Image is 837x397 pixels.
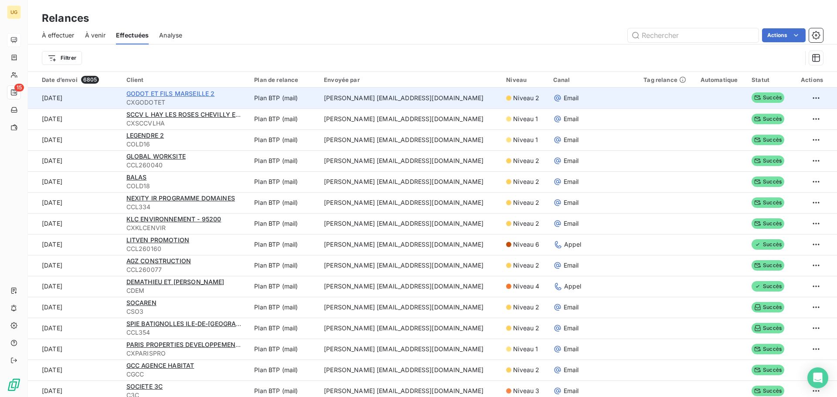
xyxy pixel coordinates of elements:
[249,339,319,360] td: Plan BTP (mail)
[126,278,225,285] span: DEMATHIEU ET [PERSON_NAME]
[564,156,579,165] span: Email
[513,282,539,291] span: Niveau 4
[126,182,244,190] span: COLD18
[126,257,191,265] span: AGZ CONSTRUCTION
[126,320,271,327] span: SPIE BATIGNOLLES ILE-DE-[GEOGRAPHIC_DATA]
[564,198,579,207] span: Email
[752,344,784,354] span: Succès
[643,76,690,83] div: Tag relance
[319,234,501,255] td: [PERSON_NAME] [EMAIL_ADDRESS][DOMAIN_NAME]
[513,324,539,333] span: Niveau 2
[42,10,89,26] h3: Relances
[28,255,121,276] td: [DATE]
[116,31,149,40] span: Effectuées
[249,109,319,129] td: Plan BTP (mail)
[564,261,579,270] span: Email
[126,224,244,232] span: CXKLCENVIR
[319,339,501,360] td: [PERSON_NAME] [EMAIL_ADDRESS][DOMAIN_NAME]
[126,111,253,118] span: SCCV L HAY LES ROSES CHEVILLY EDELIS
[513,156,539,165] span: Niveau 2
[126,203,244,211] span: CCL334
[28,234,121,255] td: [DATE]
[752,156,784,166] span: Succès
[513,240,539,249] span: Niveau 6
[126,341,283,348] span: PARIS PROPERTIES DEVELOPPEMENT (PROUDREED)
[14,84,24,92] span: 15
[249,234,319,255] td: Plan BTP (mail)
[126,119,244,128] span: CXSCCVLHA
[564,282,582,291] span: Appel
[126,173,147,181] span: BALAS
[564,387,579,395] span: Email
[126,153,186,160] span: GLOBAL WORKSITE
[126,265,244,274] span: CCL260077
[28,129,121,150] td: [DATE]
[513,261,539,270] span: Niveau 2
[28,88,121,109] td: [DATE]
[513,177,539,186] span: Niveau 2
[126,307,244,316] span: CSO3
[513,303,539,312] span: Niveau 2
[126,132,164,139] span: LEGENDRE 2
[319,192,501,213] td: [PERSON_NAME] [EMAIL_ADDRESS][DOMAIN_NAME]
[28,192,121,213] td: [DATE]
[564,115,579,123] span: Email
[564,219,579,228] span: Email
[42,51,82,65] button: Filtrer
[126,215,221,223] span: KLC ENVIRONNEMENT - 95200
[126,370,244,379] span: CGCC
[564,366,579,374] span: Email
[28,297,121,318] td: [DATE]
[7,5,21,19] div: UG
[798,76,823,83] div: Actions
[553,76,633,83] div: Canal
[126,349,244,358] span: CXPARISPRO
[752,76,787,83] div: Statut
[126,161,244,170] span: CCL260040
[564,136,579,144] span: Email
[126,98,244,107] span: CXGODOTET
[752,365,784,375] span: Succès
[126,244,244,253] span: CCL260160
[126,76,144,83] span: Client
[249,213,319,234] td: Plan BTP (mail)
[513,345,538,353] span: Niveau 1
[249,192,319,213] td: Plan BTP (mail)
[513,198,539,207] span: Niveau 2
[752,135,784,145] span: Succès
[28,360,121,380] td: [DATE]
[126,328,244,337] span: CCL354
[513,387,539,395] span: Niveau 3
[752,176,784,187] span: Succès
[319,150,501,171] td: [PERSON_NAME] [EMAIL_ADDRESS][DOMAIN_NAME]
[249,318,319,339] td: Plan BTP (mail)
[752,218,784,229] span: Succès
[752,197,784,208] span: Succès
[7,378,21,392] img: Logo LeanPay
[126,299,157,306] span: SOCAREN
[254,76,313,83] div: Plan de relance
[126,286,244,295] span: CDEM
[319,213,501,234] td: [PERSON_NAME] [EMAIL_ADDRESS][DOMAIN_NAME]
[249,129,319,150] td: Plan BTP (mail)
[701,76,741,83] div: Automatique
[319,109,501,129] td: [PERSON_NAME] [EMAIL_ADDRESS][DOMAIN_NAME]
[28,109,121,129] td: [DATE]
[513,94,539,102] span: Niveau 2
[807,367,828,388] div: Open Intercom Messenger
[249,171,319,192] td: Plan BTP (mail)
[752,92,784,103] span: Succès
[28,318,121,339] td: [DATE]
[752,323,784,333] span: Succès
[126,90,215,97] span: GODOT ET FILS MARSEILLE 2
[249,297,319,318] td: Plan BTP (mail)
[513,136,538,144] span: Niveau 1
[249,150,319,171] td: Plan BTP (mail)
[564,177,579,186] span: Email
[564,94,579,102] span: Email
[324,76,496,83] div: Envoyée par
[159,31,182,40] span: Analyse
[752,302,784,312] span: Succès
[85,31,105,40] span: À venir
[319,318,501,339] td: [PERSON_NAME] [EMAIL_ADDRESS][DOMAIN_NAME]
